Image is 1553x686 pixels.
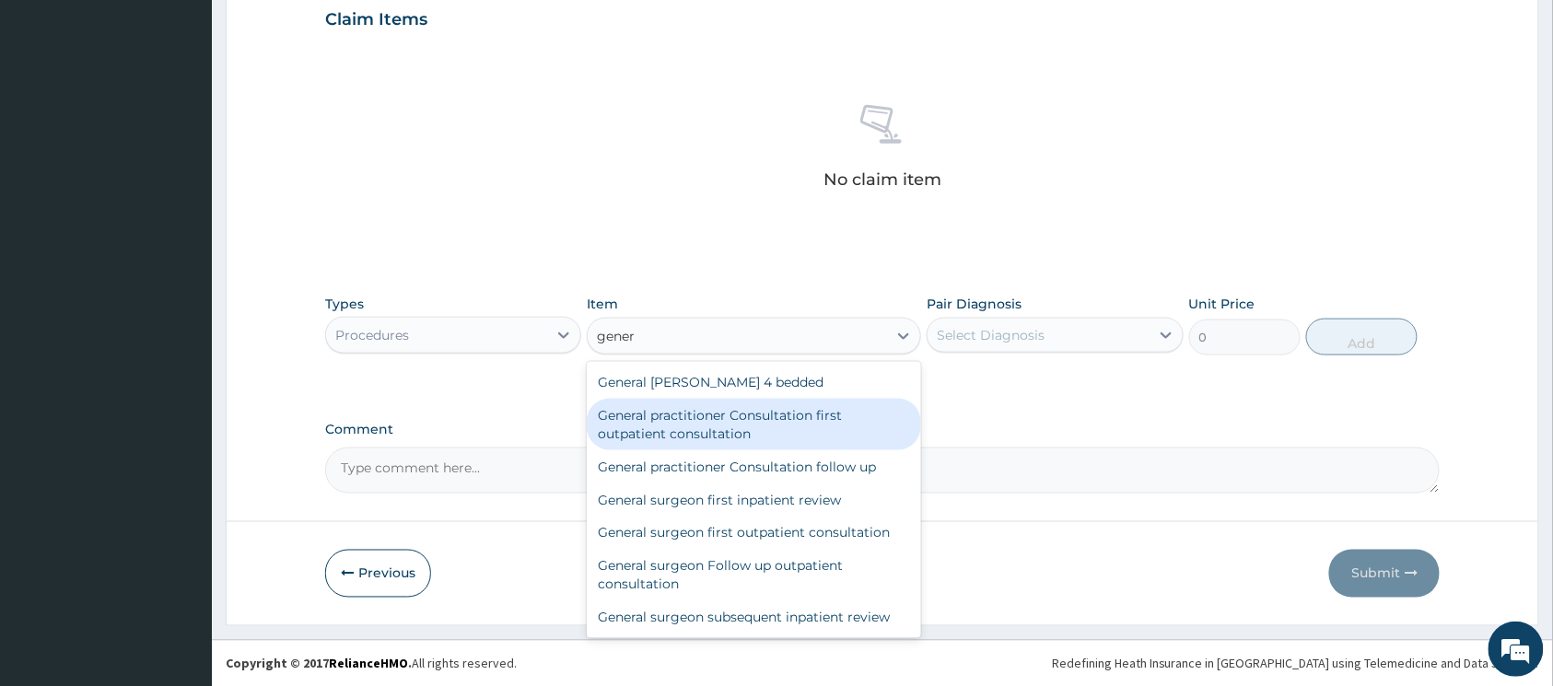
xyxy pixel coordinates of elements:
button: Previous [325,550,431,598]
strong: Copyright © 2017 . [226,656,412,672]
div: Procedures [335,326,409,344]
div: General surgeon Follow up outpatient consultation [587,550,921,601]
button: Add [1306,319,1418,355]
div: General [PERSON_NAME] 4 bedded [587,366,921,399]
div: General surgeon first outpatient consultation [587,517,921,550]
label: Pair Diagnosis [927,295,1022,313]
p: No claim item [823,170,941,189]
div: Chat with us now [96,103,309,127]
a: RelianceHMO [329,656,408,672]
label: Comment [325,422,1440,437]
img: d_794563401_company_1708531726252_794563401 [34,92,75,138]
div: Minimize live chat window [302,9,346,53]
label: Unit Price [1189,295,1255,313]
textarea: Type your message and hit 'Enter' [9,475,351,540]
div: General surgeon subsequent inpatient review [587,601,921,634]
div: Change of cast under [MEDICAL_DATA] [587,634,921,668]
div: Select Diagnosis [937,326,1045,344]
label: Item [587,295,618,313]
label: Types [325,296,364,312]
div: General practitioner Consultation follow up [587,450,921,483]
div: General practitioner Consultation first outpatient consultation [587,399,921,450]
button: Submit [1329,550,1440,598]
div: General surgeon first inpatient review [587,483,921,517]
div: Redefining Heath Insurance in [GEOGRAPHIC_DATA] using Telemedicine and Data Science! [1052,655,1539,673]
h3: Claim Items [325,10,427,30]
span: We're online! [107,218,254,404]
